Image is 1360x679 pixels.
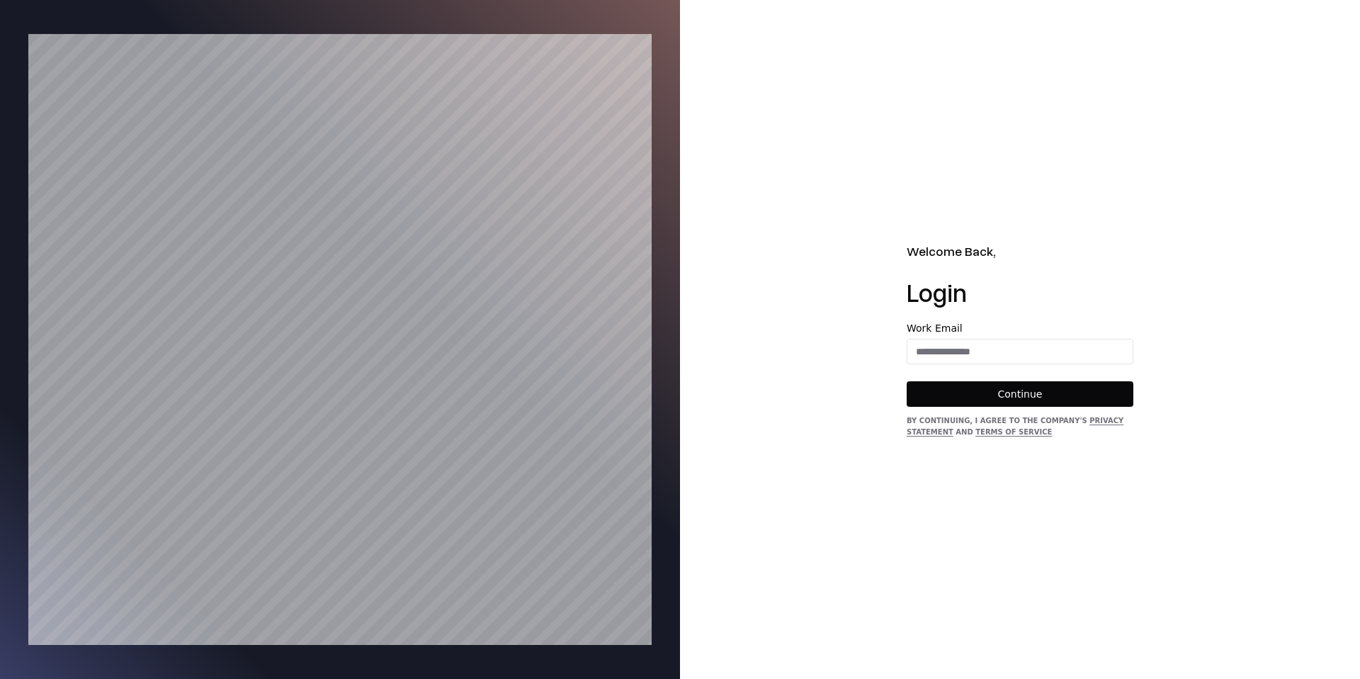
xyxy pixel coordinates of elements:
[907,242,1133,261] h2: Welcome Back,
[907,415,1133,438] div: By continuing, I agree to the Company's and
[907,381,1133,407] button: Continue
[907,323,1133,333] label: Work Email
[907,278,1133,306] h1: Login
[907,417,1123,436] a: Privacy Statement
[975,428,1052,436] a: Terms of Service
